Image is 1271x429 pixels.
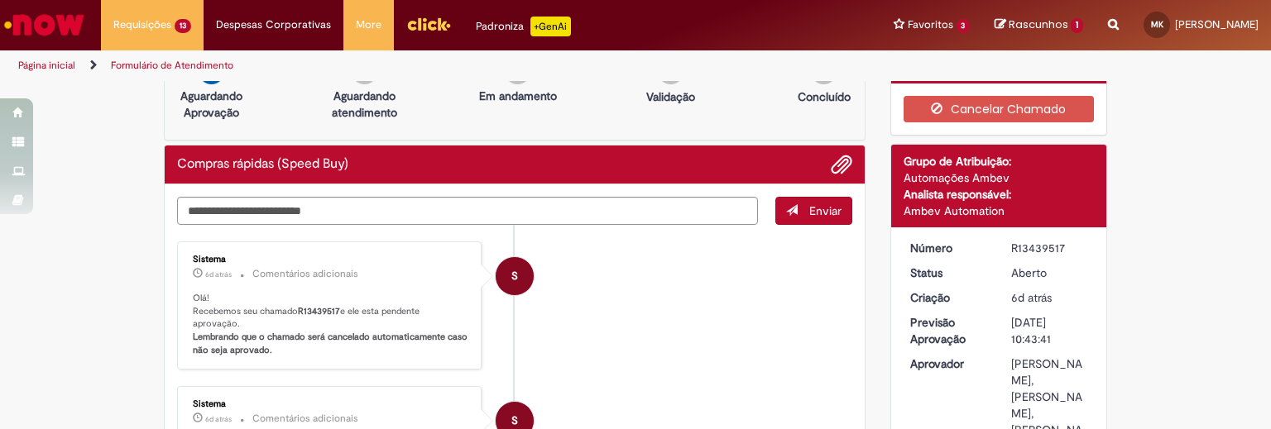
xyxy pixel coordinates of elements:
p: Aguardando Aprovação [171,88,252,121]
div: Sistema [193,399,468,409]
a: Rascunhos [995,17,1083,33]
span: More [356,17,381,33]
time: 22/08/2025 11:43:41 [1011,290,1052,305]
span: [PERSON_NAME] [1175,17,1259,31]
a: Formulário de Atendimento [111,59,233,72]
span: Despesas Corporativas [216,17,331,33]
button: Cancelar Chamado [904,96,1095,122]
span: Rascunhos [1009,17,1068,32]
span: Enviar [809,203,842,218]
img: ServiceNow [2,8,87,41]
small: Comentários adicionais [252,267,358,281]
b: Lembrando que o chamado será cancelado automaticamente caso não seja aprovado. [193,331,470,356]
p: Em andamento [479,88,557,104]
span: Requisições [113,17,171,33]
b: R13439517 [298,305,340,317]
span: 13 [175,19,191,33]
p: +GenAi [530,17,571,36]
div: Grupo de Atribuição: [904,153,1095,169]
p: Validação [646,88,695,105]
h2: Compras rápidas (Speed Buy) Histórico de tíquete [177,157,348,172]
div: Automações Ambev [904,169,1095,186]
div: 22/08/2025 11:43:41 [1011,289,1088,306]
div: Analista responsável: [904,186,1095,203]
span: 1 [1071,18,1083,33]
small: Comentários adicionais [252,412,358,426]
div: Padroniza [476,17,571,36]
div: Sistema [193,255,468,265]
div: System [496,257,534,295]
span: Favoritos [908,17,953,33]
dt: Número [898,240,1000,256]
div: Aberto [1011,265,1088,281]
span: 6d atrás [1011,290,1052,305]
span: 6d atrás [205,414,232,424]
div: R13439517 [1011,240,1088,256]
span: MK [1151,19,1163,30]
dt: Status [898,265,1000,281]
p: Concluído [798,88,851,105]
dt: Previsão Aprovação [898,314,1000,347]
ul: Trilhas de página [12,50,835,81]
p: Aguardando atendimento [324,88,405,121]
span: 6d atrás [205,269,232,279]
a: Página inicial [18,59,75,72]
div: Ambev Automation [904,203,1095,219]
img: click_logo_yellow_360x200.png [406,12,451,36]
span: S [511,256,518,296]
textarea: Digite sua mensagem aqui... [177,197,758,225]
span: 3 [957,19,971,33]
dt: Aprovador [898,355,1000,372]
dt: Criação [898,289,1000,306]
div: [DATE] 10:43:41 [1011,314,1088,347]
time: 22/08/2025 11:43:53 [205,269,232,279]
p: Olá! Recebemos seu chamado e ele esta pendente aprovação. [193,292,468,357]
time: 22/08/2025 11:43:49 [205,414,232,424]
button: Enviar [775,197,852,225]
button: Adicionar anexos [831,154,852,175]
